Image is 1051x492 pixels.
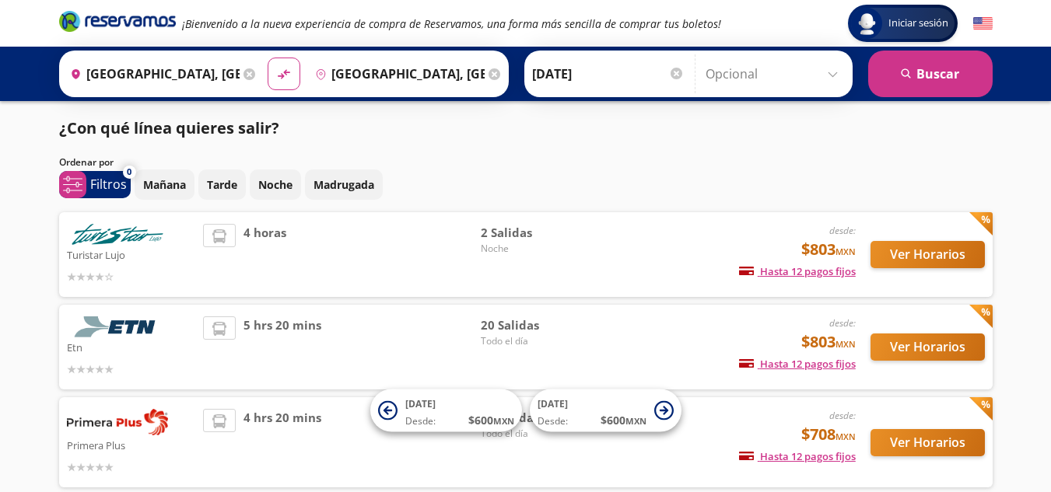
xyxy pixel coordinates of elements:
input: Buscar Origen [64,54,240,93]
small: MXN [836,431,856,442]
button: Madrugada [305,169,383,200]
button: Buscar [868,51,993,97]
input: Buscar Destino [309,54,485,93]
p: Filtros [90,175,127,194]
span: Desde: [405,414,436,428]
button: Ver Horarios [871,429,985,456]
span: Noche [481,242,590,256]
span: $803 [801,238,856,261]
span: Iniciar sesión [882,16,955,31]
em: desde: [829,316,856,330]
em: desde: [829,224,856,237]
span: $803 [801,330,856,354]
p: Noche [258,176,293,193]
img: Primera Plus [67,409,168,435]
span: 0 [127,166,131,179]
span: 5 hrs 20 mins [243,316,321,378]
p: Mañana [143,176,186,193]
button: English [973,14,993,33]
span: 20 Salidas [481,316,590,334]
img: Etn [67,316,168,337]
input: Elegir Fecha [532,54,685,93]
em: desde: [829,409,856,422]
small: MXN [625,415,646,427]
span: $708 [801,423,856,446]
small: MXN [836,246,856,257]
img: Turistar Lujo [67,224,168,245]
span: Desde: [538,414,568,428]
span: Hasta 12 pagos fijos [739,264,856,278]
span: Todo el día [481,334,590,348]
span: 2 Salidas [481,224,590,242]
span: $ 600 [601,412,646,428]
p: Turistar Lujo [67,245,196,263]
em: ¡Bienvenido a la nueva experiencia de compra de Reservamos, una forma más sencilla de comprar tus... [182,16,721,31]
p: Madrugada [314,176,374,193]
small: MXN [836,338,856,350]
p: Tarde [207,176,237,193]
span: [DATE] [538,397,568,410]
button: 0Filtros [59,171,131,198]
span: [DATE] [405,397,436,410]
button: Noche [250,169,301,200]
button: Ver Horarios [871,333,985,361]
span: 4 hrs 20 mins [243,409,321,476]
span: Hasta 12 pagos fijos [739,357,856,371]
input: Opcional [706,54,845,93]
button: [DATE]Desde:$600MXN [530,389,681,432]
span: Todo el día [481,427,590,441]
button: Tarde [198,169,246,200]
p: Etn [67,337,196,356]
p: ¿Con qué línea quieres salir? [59,117,279,140]
small: MXN [493,415,514,427]
button: Ver Horarios [871,241,985,268]
i: Brand Logo [59,9,176,33]
p: Ordenar por [59,155,114,169]
span: $ 600 [468,412,514,428]
a: Brand Logo [59,9,176,37]
p: Primera Plus [67,435,196,454]
span: 4 horas [243,224,286,285]
span: Hasta 12 pagos fijos [739,449,856,463]
button: [DATE]Desde:$600MXN [370,389,522,432]
button: Mañana [135,169,194,200]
